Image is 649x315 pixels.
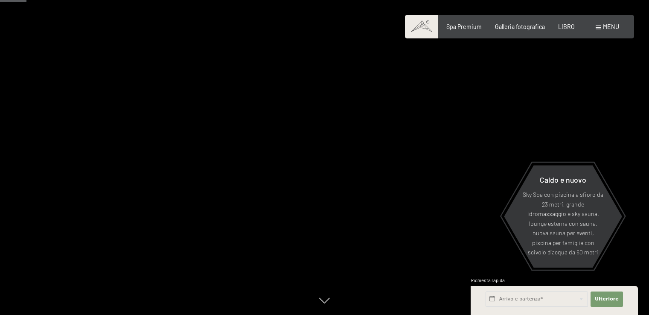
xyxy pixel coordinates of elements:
font: Richiesta rapida [471,277,505,283]
font: Caldo e nuovo [540,175,586,184]
a: Spa Premium [446,23,482,30]
a: LIBRO [558,23,575,30]
button: Ulteriore [591,292,623,307]
a: Caldo e nuovo Sky Spa con piscina a sfioro da 23 metri, grande idromassaggio e sky sauna, lounge ... [503,165,623,268]
font: menu [603,23,619,30]
a: Galleria fotografica [495,23,545,30]
font: Ulteriore [595,296,619,302]
font: Sky Spa con piscina a sfioro da 23 metri, grande idromassaggio e sky sauna, lounge esterna con sa... [523,191,603,256]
